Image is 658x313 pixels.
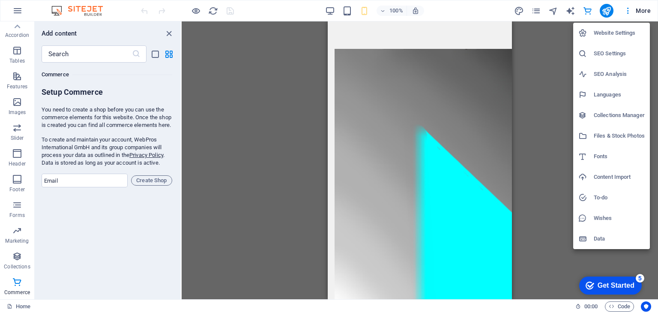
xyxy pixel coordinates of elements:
h6: Collections Manager [594,110,645,120]
div: 5 [63,2,72,10]
h6: SEO Analysis [594,69,645,79]
h6: Data [594,234,645,244]
h6: To-do [594,193,645,203]
div: Get Started 5 items remaining, 0% complete [7,4,69,22]
h6: Languages [594,90,645,100]
h6: SEO Settings [594,48,645,59]
div: Get Started [25,9,62,17]
h6: Fonts [594,151,645,162]
h6: Files & Stock Photos [594,131,645,141]
h6: Wishes [594,213,645,223]
h6: Content Import [594,172,645,182]
h6: Website Settings [594,28,645,38]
